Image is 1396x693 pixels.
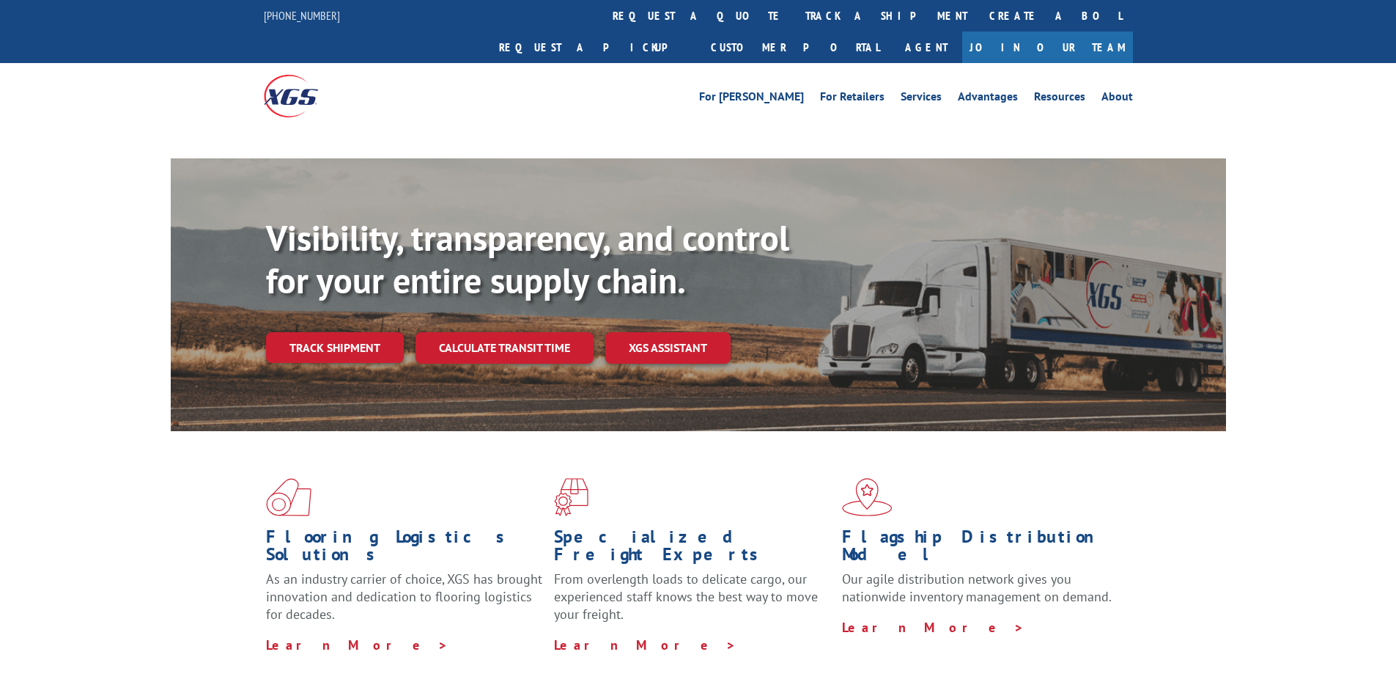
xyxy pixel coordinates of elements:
h1: Flagship Distribution Model [842,528,1119,571]
a: Learn More > [266,637,448,653]
a: Customer Portal [700,32,890,63]
a: Learn More > [554,637,736,653]
a: Resources [1034,91,1085,107]
a: Request a pickup [488,32,700,63]
a: Track shipment [266,332,404,363]
a: Agent [890,32,962,63]
a: For [PERSON_NAME] [699,91,804,107]
p: From overlength loads to delicate cargo, our experienced staff knows the best way to move your fr... [554,571,831,636]
a: XGS ASSISTANT [605,332,731,364]
img: xgs-icon-focused-on-flooring-red [554,478,588,516]
a: [PHONE_NUMBER] [264,8,340,23]
b: Visibility, transparency, and control for your entire supply chain. [266,215,789,303]
span: As an industry carrier of choice, XGS has brought innovation and dedication to flooring logistics... [266,571,542,623]
img: xgs-icon-total-supply-chain-intelligence-red [266,478,311,516]
img: xgs-icon-flagship-distribution-model-red [842,478,893,516]
a: Services [901,91,942,107]
a: Calculate transit time [416,332,594,364]
a: Join Our Team [962,32,1133,63]
h1: Flooring Logistics Solutions [266,528,543,571]
a: For Retailers [820,91,884,107]
a: Advantages [958,91,1018,107]
h1: Specialized Freight Experts [554,528,831,571]
a: About [1101,91,1133,107]
a: Learn More > [842,619,1024,636]
span: Our agile distribution network gives you nationwide inventory management on demand. [842,571,1112,605]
